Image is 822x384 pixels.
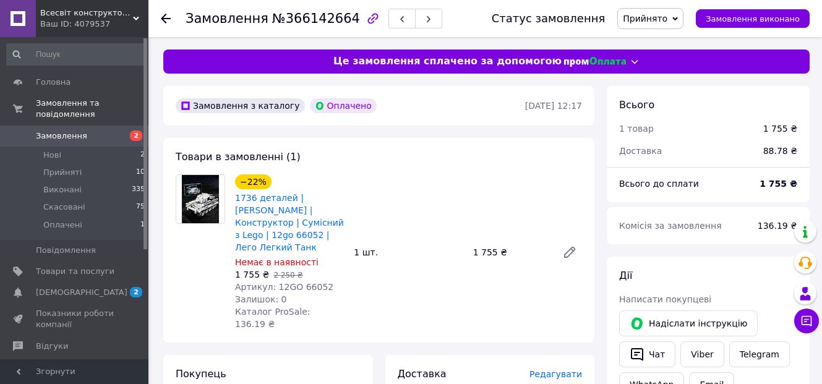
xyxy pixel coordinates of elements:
span: Це замовлення сплачено за допомогою [333,54,562,69]
a: Редагувати [557,240,582,265]
span: Доставка [398,368,447,380]
button: Чат з покупцем [794,309,819,333]
div: 88.78 ₴ [756,137,805,164]
span: 2 [130,287,142,297]
span: Нові [43,150,61,161]
span: Прийняті [43,167,82,178]
span: Всього [619,99,654,111]
span: Головна [36,77,71,88]
span: Артикул: 12GO 66052 [235,282,333,292]
div: Замовлення з каталогу [176,98,305,113]
span: Немає в наявності [235,257,319,267]
span: 2 [140,150,145,161]
span: Всесвіт конструкторів [40,7,133,19]
span: 1 товар [619,124,654,134]
span: Залишок: 0 [235,294,287,304]
div: Ваш ID: 4079537 [40,19,148,30]
div: 1 шт. [349,244,468,261]
input: Пошук [6,43,146,66]
span: Замовлення [36,130,87,142]
img: 1736 деталей | TIGER Tank | Конструктор | Сумісний з Lego | 12go 66052 | Лего Легкий Танк [182,175,218,223]
span: 2 [130,130,142,141]
span: Товари та послуги [36,266,114,277]
button: Надіслати інструкцію [619,310,758,336]
span: Покупець [176,368,226,380]
span: Дії [619,270,632,281]
button: Чат [619,341,675,367]
span: 335 [132,184,145,195]
span: Замовлення виконано [706,14,800,23]
span: Виконані [43,184,82,195]
span: Всього до сплати [619,179,699,189]
span: [DEMOGRAPHIC_DATA] [36,287,127,298]
div: 1 755 ₴ [763,122,797,135]
span: №366142664 [272,11,360,26]
span: Показники роботи компанії [36,308,114,330]
span: Доставка [619,146,662,156]
span: Повідомлення [36,245,96,256]
div: Статус замовлення [492,12,606,25]
div: Оплачено [310,98,377,113]
span: 1 [140,220,145,231]
span: 1 755 ₴ [235,270,269,279]
a: Viber [680,341,724,367]
span: Комісія за замовлення [619,221,722,231]
span: Скасовані [43,202,85,213]
div: Повернутися назад [161,12,171,25]
span: Редагувати [529,369,582,379]
span: Прийнято [623,14,667,23]
span: Відгуки [36,341,68,352]
span: Замовлення та повідомлення [36,98,148,120]
span: 136.19 ₴ [758,221,797,231]
time: [DATE] 12:17 [525,101,582,111]
b: 1 755 ₴ [760,179,797,189]
div: 1 755 ₴ [468,244,552,261]
span: Каталог ProSale: 136.19 ₴ [235,307,310,329]
div: −22% [235,174,272,189]
a: Telegram [729,341,790,367]
span: Оплачені [43,220,82,231]
span: 75 [136,202,145,213]
span: 10 [136,167,145,178]
span: Товари в замовленні (1) [176,151,301,163]
span: 2 250 ₴ [273,271,302,279]
span: Написати покупцеві [619,294,711,304]
button: Замовлення виконано [696,9,810,28]
a: 1736 деталей | [PERSON_NAME] | Конструктор | Сумісний з Lego | 12go 66052 | Лего Легкий Танк [235,193,344,252]
span: Замовлення [186,11,268,26]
